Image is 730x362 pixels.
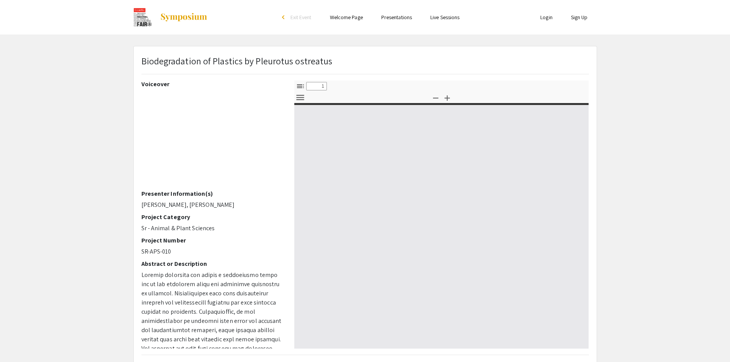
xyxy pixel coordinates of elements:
h2: Voiceover [141,80,283,88]
p: Biodegradation of Plastics by Pleurotus ostreatus [141,54,333,68]
input: Page [306,82,327,90]
p: Sr - Animal & Plant Sciences [141,224,283,233]
a: Login [540,14,553,21]
button: Zoom In [441,92,454,103]
img: Symposium by ForagerOne [160,13,208,22]
button: Tools [294,92,307,103]
a: Sign Up [571,14,588,21]
h2: Project Category [141,213,283,221]
span: Exit Event [290,14,312,21]
img: The 2024 CoorsTek Denver Metro Regional Science and Engineering Fair [133,8,153,27]
div: arrow_back_ios [282,15,287,20]
a: The 2024 CoorsTek Denver Metro Regional Science and Engineering Fair [133,8,208,27]
button: Toggle Sidebar [294,80,307,92]
h2: Abstract or Description [141,260,283,267]
iframe: Biodegradation of Plastics with Pleurotus ostreatus [141,91,283,190]
p: [PERSON_NAME], [PERSON_NAME] [141,200,283,210]
button: Zoom Out [429,92,442,103]
a: Presentations [381,14,412,21]
a: Live Sessions [430,14,459,21]
h2: Presenter Information(s) [141,190,283,197]
h2: Project Number [141,237,283,244]
a: Welcome Page [330,14,363,21]
p: SR-APS-010 [141,247,283,256]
